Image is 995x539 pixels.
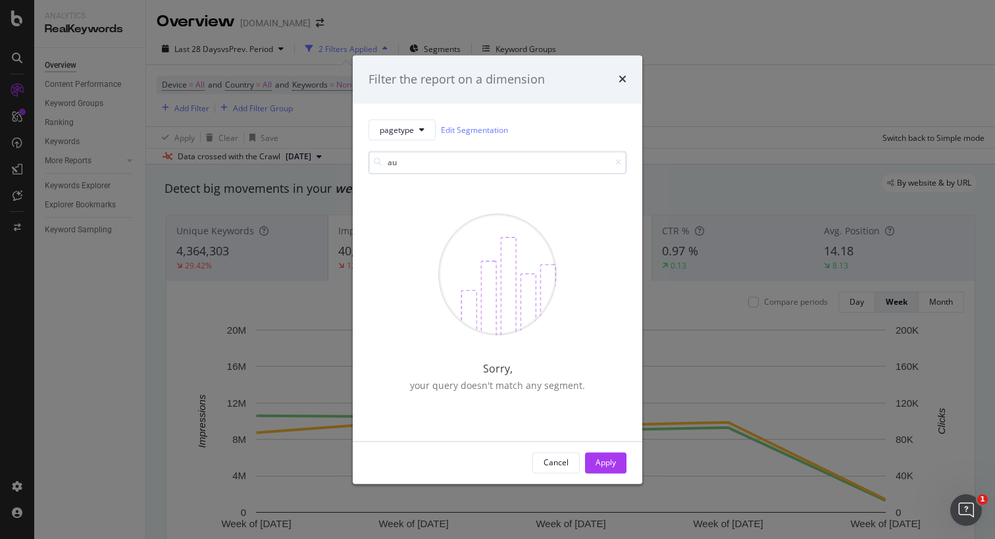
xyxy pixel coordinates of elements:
[532,452,580,473] button: Cancel
[410,379,585,392] div: your query doesn't match any segment.
[596,457,616,469] div: Apply
[380,124,414,136] span: pagetype
[619,71,626,88] div: times
[585,452,626,473] button: Apply
[369,71,545,88] div: Filter the report on a dimension
[369,151,626,174] input: Search
[977,494,988,505] span: 1
[544,457,569,469] div: Cancel
[369,120,436,141] button: pagetype
[353,55,642,484] div: modal
[441,123,508,137] a: Edit Segmentation
[438,214,557,336] img: Chd7Zq7f.png
[950,494,982,526] iframe: Intercom live chat
[410,361,585,376] div: Sorry,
